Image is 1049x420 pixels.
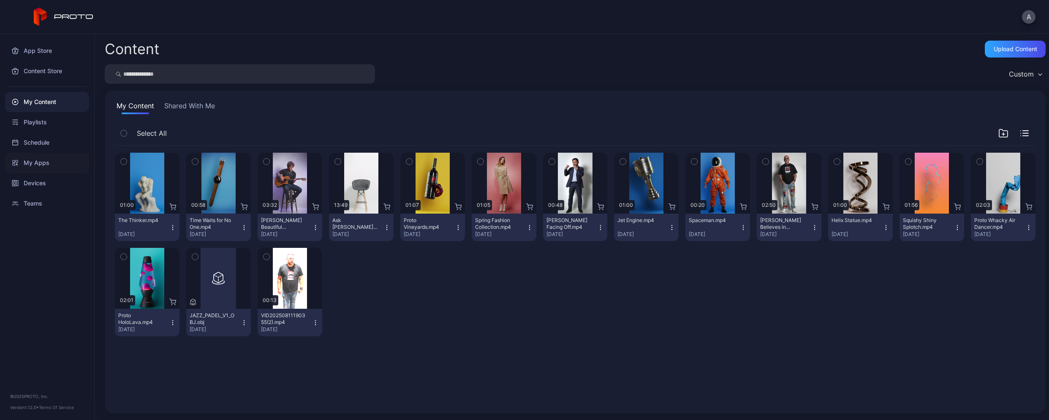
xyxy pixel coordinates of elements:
div: Time Waits for No One.mp4 [190,217,236,231]
button: Jet Engine.mp4[DATE] [614,214,679,241]
button: Proto Whacky Air Dancer.mp4[DATE] [971,214,1035,241]
div: Proto Whacky Air Dancer.mp4 [974,217,1021,231]
div: Content [105,42,159,56]
div: [DATE] [617,231,669,238]
div: Proto Vineyards.mp4 [404,217,450,231]
div: [DATE] [332,231,383,238]
button: VID20250811190355(2).mp4[DATE] [258,309,322,336]
span: Select All [137,128,167,138]
div: [DATE] [903,231,954,238]
button: Proto HoloLava.mp4[DATE] [115,309,179,336]
a: My Content [5,92,89,112]
div: Squishy Shiny Splotch.mp4 [903,217,949,231]
div: [DATE] [404,231,455,238]
button: My Content [115,101,156,114]
a: Playlists [5,112,89,132]
div: © 2025 PROTO, Inc. [10,393,84,400]
div: Helix Statue.mp4 [832,217,878,224]
div: [DATE] [190,231,241,238]
div: Billy Morrison's Beautiful Disaster.mp4 [261,217,307,231]
button: The Thinker.mp4[DATE] [115,214,179,241]
div: [DATE] [475,231,526,238]
div: [DATE] [546,231,598,238]
div: [DATE] [118,326,169,333]
button: Spaceman.mp4[DATE] [685,214,750,241]
div: [DATE] [190,326,241,333]
div: [DATE] [118,231,169,238]
button: Upload Content [985,41,1046,58]
button: JAZZ_PADEL_V1_OBJ.obj[DATE] [186,309,251,336]
span: Version 1.12.0 • [10,405,39,410]
div: Spaceman.mp4 [689,217,735,224]
div: Spring Fashion Collection.mp4 [475,217,522,231]
div: [DATE] [261,231,312,238]
button: Custom [1005,64,1046,84]
button: Helix Statue.mp4[DATE] [828,214,893,241]
div: The Thinker.mp4 [118,217,165,224]
button: Ask [PERSON_NAME] Anything.mp4[DATE] [329,214,394,241]
a: Schedule [5,132,89,153]
button: A [1022,10,1035,24]
div: Upload Content [994,46,1037,52]
div: [DATE] [261,326,312,333]
div: Proto HoloLava.mp4 [118,312,165,326]
div: Custom [1009,70,1034,78]
button: [PERSON_NAME] Beautiful Disaster.mp4[DATE] [258,214,322,241]
a: Devices [5,173,89,193]
div: Howie Mandel Believes in Proto.mp4 [760,217,807,231]
div: [DATE] [974,231,1025,238]
button: Proto Vineyards.mp4[DATE] [400,214,465,241]
a: My Apps [5,153,89,173]
div: [DATE] [832,231,883,238]
button: [PERSON_NAME] Believes in Proto.mp4[DATE] [757,214,821,241]
a: Content Store [5,61,89,81]
button: Squishy Shiny Splotch.mp4[DATE] [900,214,964,241]
div: Jet Engine.mp4 [617,217,664,224]
button: Shared With Me [163,101,217,114]
button: Time Waits for No One.mp4[DATE] [186,214,251,241]
div: Manny Pacquiao Facing Off.mp4 [546,217,593,231]
div: JAZZ_PADEL_V1_OBJ.obj [190,312,236,326]
div: VID20250811190355(2).mp4 [261,312,307,326]
a: App Store [5,41,89,61]
div: [DATE] [760,231,811,238]
div: Ask Tim Draper Anything.mp4 [332,217,379,231]
div: [DATE] [689,231,740,238]
button: Spring Fashion Collection.mp4[DATE] [472,214,536,241]
a: Terms Of Service [39,405,74,410]
button: [PERSON_NAME] Facing Off.mp4[DATE] [543,214,608,241]
a: Teams [5,193,89,214]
